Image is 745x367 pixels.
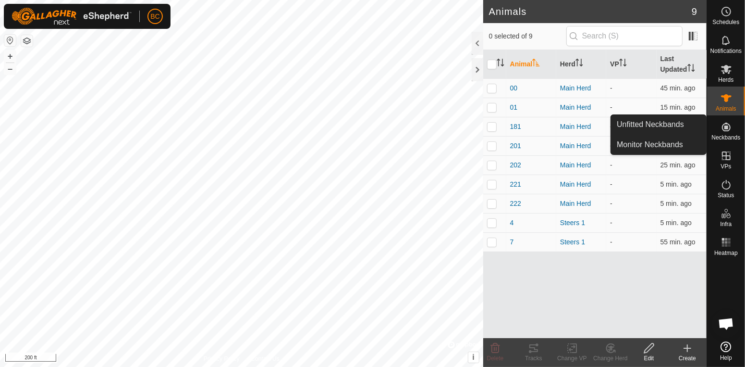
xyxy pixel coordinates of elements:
img: Gallagher Logo [12,8,132,25]
span: 7 [510,237,514,247]
div: Steers 1 [560,218,602,228]
a: Unfitted Neckbands [611,115,706,134]
button: + [4,51,16,62]
span: 00 [510,83,518,93]
span: Infra [720,221,732,227]
span: 222 [510,199,521,209]
p-sorticon: Activate to sort [497,60,504,68]
span: Oct 2, 2025, 3:26 PM [660,161,696,169]
div: Create [668,354,707,363]
span: 202 [510,160,521,170]
a: Monitor Neckbands [611,135,706,154]
span: 201 [510,141,521,151]
span: Animals [716,106,736,112]
div: Change VP [553,354,591,363]
div: Edit [630,354,668,363]
span: Oct 2, 2025, 3:46 PM [660,200,692,207]
span: Oct 2, 2025, 3:36 PM [660,103,696,111]
button: i [468,352,479,363]
span: Herds [718,77,733,83]
h2: Animals [489,6,692,17]
button: Reset Map [4,35,16,46]
a: Contact Us [251,354,280,363]
app-display-virtual-paddock-transition: - [610,103,612,111]
p-sorticon: Activate to sort [575,60,583,68]
span: Status [718,192,734,198]
span: Help [720,355,732,361]
span: 4 [510,218,514,228]
div: Change Herd [591,354,630,363]
div: Main Herd [560,122,602,132]
span: Monitor Neckbands [617,139,683,151]
app-display-virtual-paddock-transition: - [610,200,612,207]
span: Delete [487,355,504,362]
input: Search (S) [566,26,683,46]
div: Tracks [514,354,553,363]
span: Notifications [710,48,742,54]
span: 221 [510,179,521,190]
span: 9 [692,4,697,19]
span: Schedules [712,19,739,25]
span: Heatmap [714,250,738,256]
button: Map Layers [21,35,33,47]
div: Main Herd [560,160,602,170]
th: Herd [556,50,606,79]
app-display-virtual-paddock-transition: - [610,84,612,92]
p-sorticon: Activate to sort [687,65,695,73]
span: i [472,353,474,361]
div: Open chat [712,309,741,338]
div: Steers 1 [560,237,602,247]
p-sorticon: Activate to sort [532,60,540,68]
th: Animal [506,50,556,79]
p-sorticon: Activate to sort [619,60,627,68]
span: VPs [721,164,731,169]
span: 181 [510,122,521,132]
app-display-virtual-paddock-transition: - [610,180,612,188]
span: 01 [510,102,518,113]
div: Main Herd [560,83,602,93]
th: VP [606,50,656,79]
span: BC [150,12,159,22]
button: – [4,63,16,75]
span: 0 selected of 9 [489,31,566,41]
span: Oct 2, 2025, 3:46 PM [660,219,692,227]
div: Main Herd [560,141,602,151]
div: Main Herd [560,179,602,190]
app-display-virtual-paddock-transition: - [610,238,612,246]
span: Oct 2, 2025, 2:56 PM [660,238,696,246]
app-display-virtual-paddock-transition: - [610,219,612,227]
a: Privacy Policy [204,354,240,363]
span: Oct 2, 2025, 3:06 PM [660,84,696,92]
th: Last Updated [657,50,707,79]
a: Help [707,338,745,365]
div: Main Herd [560,199,602,209]
span: Unfitted Neckbands [617,119,684,130]
div: Main Herd [560,102,602,113]
app-display-virtual-paddock-transition: - [610,161,612,169]
span: Neckbands [711,135,740,140]
span: Oct 2, 2025, 3:46 PM [660,180,692,188]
